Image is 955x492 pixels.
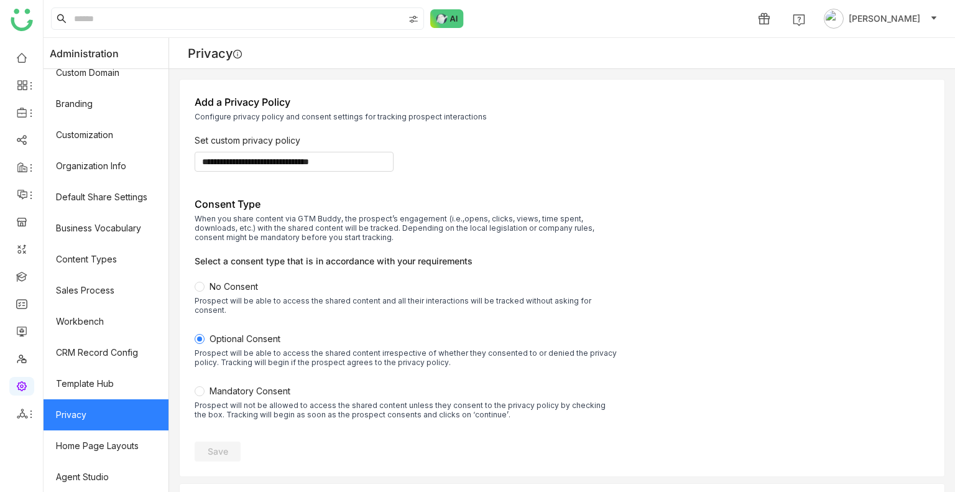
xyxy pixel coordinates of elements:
img: help.svg [793,14,805,26]
a: Sales Process [44,275,168,306]
div: Add a Privacy Policy [195,95,930,109]
a: Organization Info [44,151,168,182]
div: Select a consent type that is in accordance with your requirements [195,254,930,267]
div: Prospect will be able to access the shared content irrespective of whether they consented to or d... [195,348,617,367]
span: No Consent [210,281,258,292]
a: Privacy [44,399,168,430]
a: Content Types [44,244,168,275]
div: Consent Type [195,197,930,211]
a: Customization [44,119,168,151]
img: logo [11,9,33,31]
a: Business Vocabulary [44,213,168,244]
div: Set custom privacy policy [195,134,930,147]
a: Workbench [44,306,168,337]
a: Branding [44,88,168,119]
span: Mandatory Consent [210,386,290,396]
a: Default Share Settings [44,182,168,213]
a: Home Page Layouts [44,430,168,462]
div: When you share content via GTM Buddy, the prospect’s engagement (i.e.,opens, clicks, views, time ... [195,214,617,242]
span: [PERSON_NAME] [849,12,920,26]
a: Custom Domain [44,57,168,88]
div: Configure privacy policy and consent settings for tracking prospect interactions [195,112,617,121]
span: Optional Consent [210,333,280,344]
div: Prospect will not be allowed to access the shared content unless they consent to the privacy poli... [195,401,617,419]
button: [PERSON_NAME] [821,9,940,29]
img: search-type.svg [408,14,418,24]
a: Template Hub [44,368,168,399]
img: avatar [824,9,844,29]
div: Prospect will be able to access the shared content and all their interactions will be tracked wit... [195,296,617,315]
img: ask-buddy-normal.svg [430,9,464,28]
div: Privacy [188,46,242,61]
a: CRM Record Config [44,337,168,368]
button: Save [195,442,241,462]
span: Administration [50,38,119,69]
